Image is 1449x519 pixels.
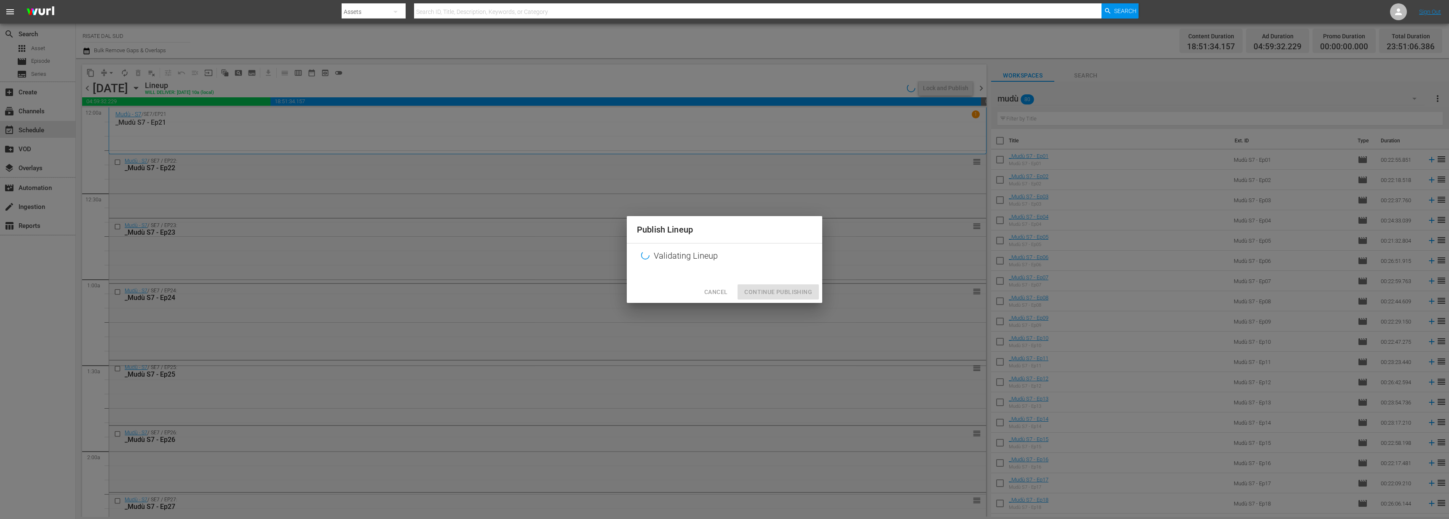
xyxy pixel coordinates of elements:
[20,2,61,22] img: ans4CAIJ8jUAAAAAAAAAAAAAAAAAAAAAAAAgQb4GAAAAAAAAAAAAAAAAAAAAAAAAJMjXAAAAAAAAAAAAAAAAAAAAAAAAgAT5G...
[1419,8,1441,15] a: Sign Out
[1114,3,1136,19] span: Search
[637,223,812,236] h2: Publish Lineup
[5,7,15,17] span: menu
[698,284,734,300] button: Cancel
[704,287,727,297] span: Cancel
[627,243,822,268] div: Validating Lineup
